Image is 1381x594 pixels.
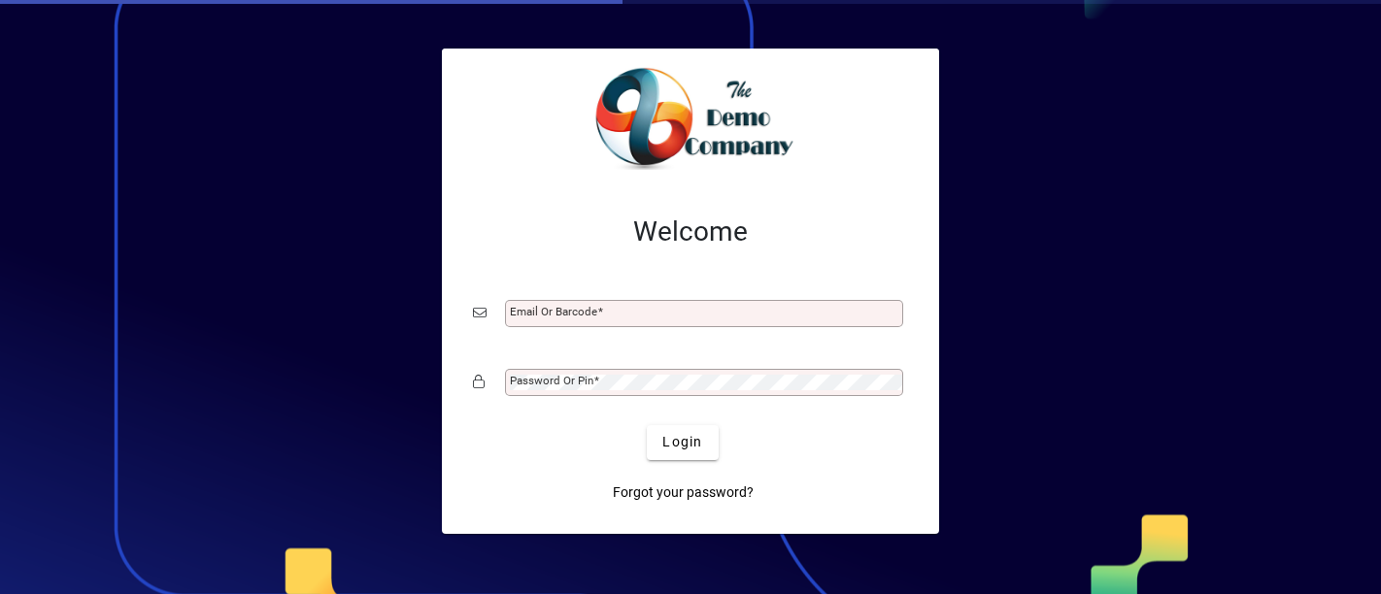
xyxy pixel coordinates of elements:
a: Forgot your password? [605,476,761,511]
mat-label: Password or Pin [510,374,593,387]
span: Forgot your password? [613,482,754,503]
button: Login [647,425,718,460]
mat-label: Email or Barcode [510,305,597,318]
span: Login [662,432,702,452]
h2: Welcome [473,215,908,248]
